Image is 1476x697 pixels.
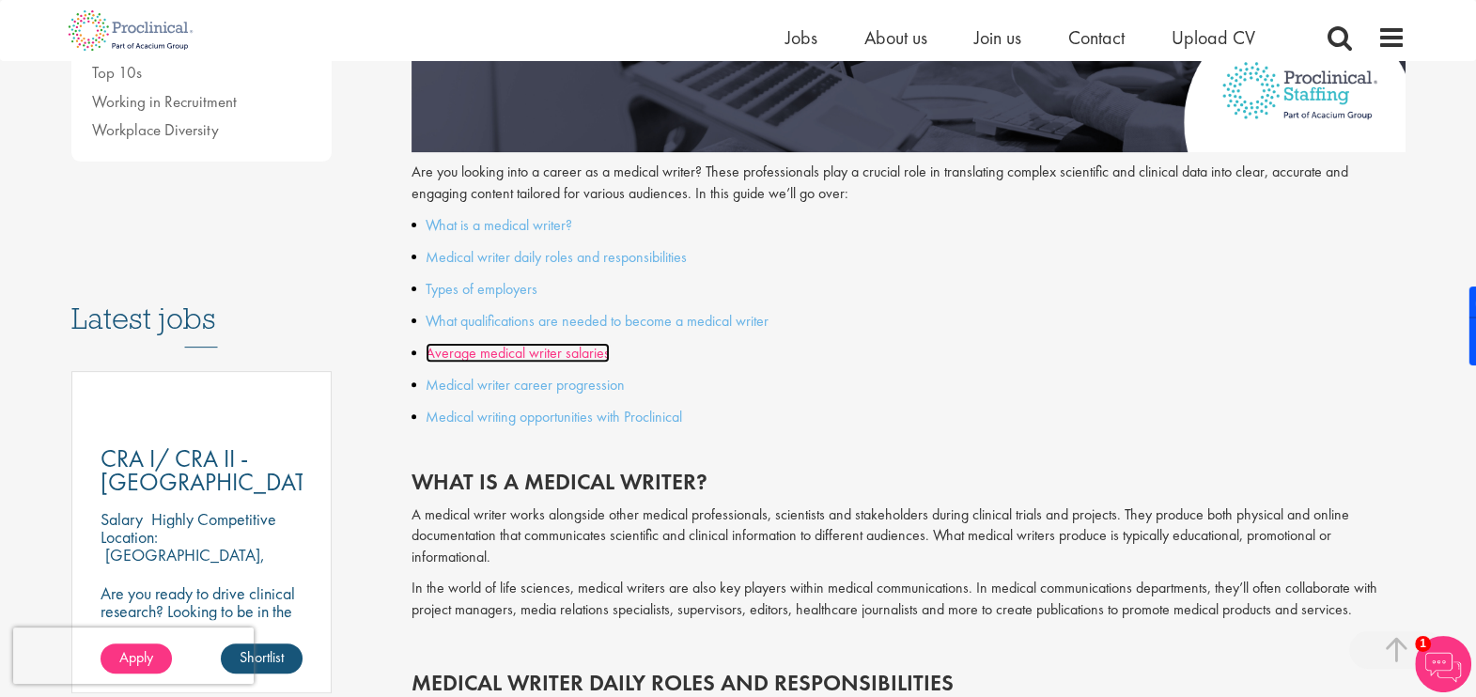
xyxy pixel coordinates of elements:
span: 1 [1415,636,1431,652]
iframe: reCAPTCHA [13,627,254,684]
a: What is a medical writer? [426,215,572,235]
h2: What is a medical writer? [412,470,1406,494]
a: Upload CV [1172,25,1255,50]
p: In the world of life sciences, medical writers are also key players within medical communications... [412,578,1406,621]
p: Are you looking into a career as a medical writer? These professionals play a crucial role in tra... [412,162,1406,205]
a: Top 10s [92,62,142,83]
a: Workplace Diversity [92,119,219,140]
a: Join us [974,25,1021,50]
a: Jobs [785,25,817,50]
a: Average medical writer salaries [426,343,610,363]
a: Medical writer career progression [426,375,625,395]
p: [GEOGRAPHIC_DATA], [GEOGRAPHIC_DATA] [101,544,265,583]
a: What qualifications are needed to become a medical writer [426,311,769,331]
a: Medical writer daily roles and responsibilities [426,247,687,267]
img: Chatbot [1415,636,1471,692]
h3: Latest jobs [71,256,333,348]
p: A medical writer works alongside other medical professionals, scientists and stakeholders during ... [412,504,1406,569]
span: CRA I/ CRA II - [GEOGRAPHIC_DATA] [101,442,327,498]
span: Salary [101,508,143,530]
a: About us [864,25,927,50]
a: Shortlist [221,643,303,674]
a: Types of employers [426,279,537,299]
a: Contact [1068,25,1125,50]
span: Location: [101,526,158,548]
a: Working in Recruitment [92,91,237,112]
a: CRA I/ CRA II - [GEOGRAPHIC_DATA] [101,447,303,494]
a: Medical writing opportunities with Proclinical [426,407,682,426]
p: Are you ready to drive clinical research? Looking to be in the heart of a company where precision... [101,584,303,656]
p: Highly Competitive [151,508,276,530]
h2: Medical writer daily roles and responsibilities [412,671,1406,695]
